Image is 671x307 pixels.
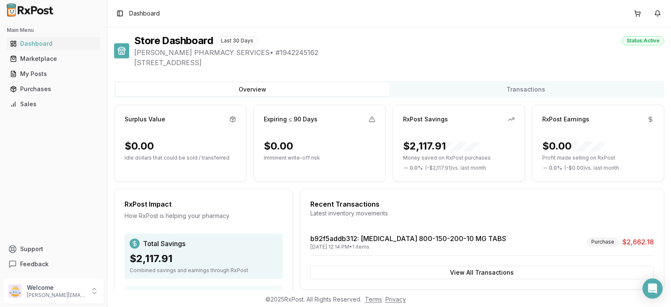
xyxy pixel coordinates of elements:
div: Combined savings and earnings through RxPost [130,267,278,274]
div: My Posts [10,70,97,78]
span: ( - $0.00 ) vs. last month [564,165,619,171]
div: $0.00 [264,139,293,153]
div: [DATE] 12:14 PM • 1 items [310,244,506,250]
div: $0.00 [125,139,154,153]
span: 0.0 % [549,165,562,171]
div: Dashboard [10,39,97,48]
div: Purchases [10,85,97,93]
span: Total Savings [143,239,185,249]
div: RxPost Impact [125,199,283,209]
div: Recent Transactions [310,199,654,209]
button: Marketplace [3,52,104,66]
button: View All Transactions [310,266,654,279]
img: RxPost Logo [3,3,57,17]
button: Feedback [3,257,104,272]
div: Status: Active [622,36,664,45]
span: [STREET_ADDRESS] [134,58,664,68]
div: Expiring ≤ 90 Days [264,115,317,123]
a: Privacy [385,296,406,303]
p: Imminent write-off risk [264,155,375,161]
button: My Posts [3,67,104,81]
nav: breadcrumb [129,9,160,18]
a: Purchases [7,81,100,97]
div: RxPost Earnings [542,115,589,123]
div: $2,117.91 [130,252,278,265]
div: Last 30 Days [216,36,258,45]
div: Open Intercom Messenger [642,278,663,299]
div: Latest inventory movements [310,209,654,218]
div: Sales [10,100,97,108]
p: [PERSON_NAME][EMAIL_ADDRESS][DOMAIN_NAME] [27,292,85,299]
button: Transactions [389,83,663,96]
div: Marketplace [10,55,97,63]
a: b92f5addb312: [MEDICAL_DATA] 800-150-200-10 MG TABS [310,234,506,243]
div: Purchase [587,237,619,247]
a: My Posts [7,66,100,81]
span: Feedback [20,260,49,268]
a: Terms [365,296,382,303]
p: Idle dollars that could be sold / transferred [125,155,236,161]
p: Welcome [27,283,85,292]
button: Purchases [3,82,104,96]
div: RxPost Savings [403,115,448,123]
div: How RxPost is helping your pharmacy [125,212,283,220]
span: ( - $2,117.91 ) vs. last month [425,165,486,171]
a: Dashboard [7,36,100,51]
span: [PERSON_NAME] PHARMACY SERVICES • # 1942245162 [134,47,664,58]
div: Surplus Value [125,115,165,123]
h1: Store Dashboard [134,34,213,47]
p: Profit made selling on RxPost [542,155,654,161]
div: $2,117.91 [403,139,479,153]
p: Money saved on RxPost purchases [403,155,515,161]
a: Marketplace [7,51,100,66]
img: User avatar [8,284,22,298]
span: $2,662.18 [622,237,654,247]
div: $0.00 [542,139,605,153]
button: Support [3,241,104,257]
a: Sales [7,97,100,112]
span: 0.0 % [410,165,423,171]
h2: Main Menu [7,27,100,34]
button: Dashboard [3,37,104,50]
button: Sales [3,97,104,111]
span: Dashboard [129,9,160,18]
button: Overview [116,83,389,96]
